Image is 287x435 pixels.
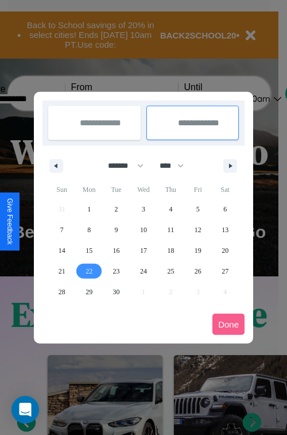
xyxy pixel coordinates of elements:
[184,180,211,199] span: Fri
[130,199,157,220] button: 3
[6,198,14,245] div: Give Feedback
[87,199,91,220] span: 1
[184,261,211,282] button: 26
[212,220,239,240] button: 13
[113,261,120,282] span: 23
[184,220,211,240] button: 12
[142,199,145,220] span: 3
[75,240,102,261] button: 15
[184,240,211,261] button: 19
[113,282,120,302] span: 30
[167,240,174,261] span: 18
[86,282,92,302] span: 29
[86,240,92,261] span: 15
[103,199,130,220] button: 2
[157,220,184,240] button: 11
[157,261,184,282] button: 25
[157,240,184,261] button: 18
[130,220,157,240] button: 10
[103,180,130,199] span: Tue
[115,220,118,240] span: 9
[75,220,102,240] button: 8
[222,240,228,261] span: 20
[222,220,228,240] span: 13
[48,180,75,199] span: Sun
[167,261,174,282] span: 25
[59,240,65,261] span: 14
[103,240,130,261] button: 16
[59,261,65,282] span: 21
[196,199,200,220] span: 5
[75,180,102,199] span: Mon
[103,220,130,240] button: 9
[157,199,184,220] button: 4
[195,261,201,282] span: 26
[75,199,102,220] button: 1
[130,240,157,261] button: 17
[48,282,75,302] button: 28
[60,220,64,240] span: 7
[212,180,239,199] span: Sat
[48,220,75,240] button: 7
[75,261,102,282] button: 22
[212,240,239,261] button: 20
[87,220,91,240] span: 8
[184,199,211,220] button: 5
[130,180,157,199] span: Wed
[103,282,130,302] button: 30
[212,261,239,282] button: 27
[140,261,147,282] span: 24
[130,261,157,282] button: 24
[195,220,201,240] span: 12
[103,261,130,282] button: 23
[223,199,227,220] span: 6
[48,261,75,282] button: 21
[48,240,75,261] button: 14
[212,199,239,220] button: 6
[11,396,39,424] div: Open Intercom Messenger
[75,282,102,302] button: 29
[169,199,172,220] span: 4
[115,199,118,220] span: 2
[222,261,228,282] span: 27
[140,220,147,240] span: 10
[59,282,65,302] span: 28
[113,240,120,261] span: 16
[157,180,184,199] span: Thu
[86,261,92,282] span: 22
[140,240,147,261] span: 17
[195,240,201,261] span: 19
[212,314,245,335] button: Done
[168,220,174,240] span: 11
